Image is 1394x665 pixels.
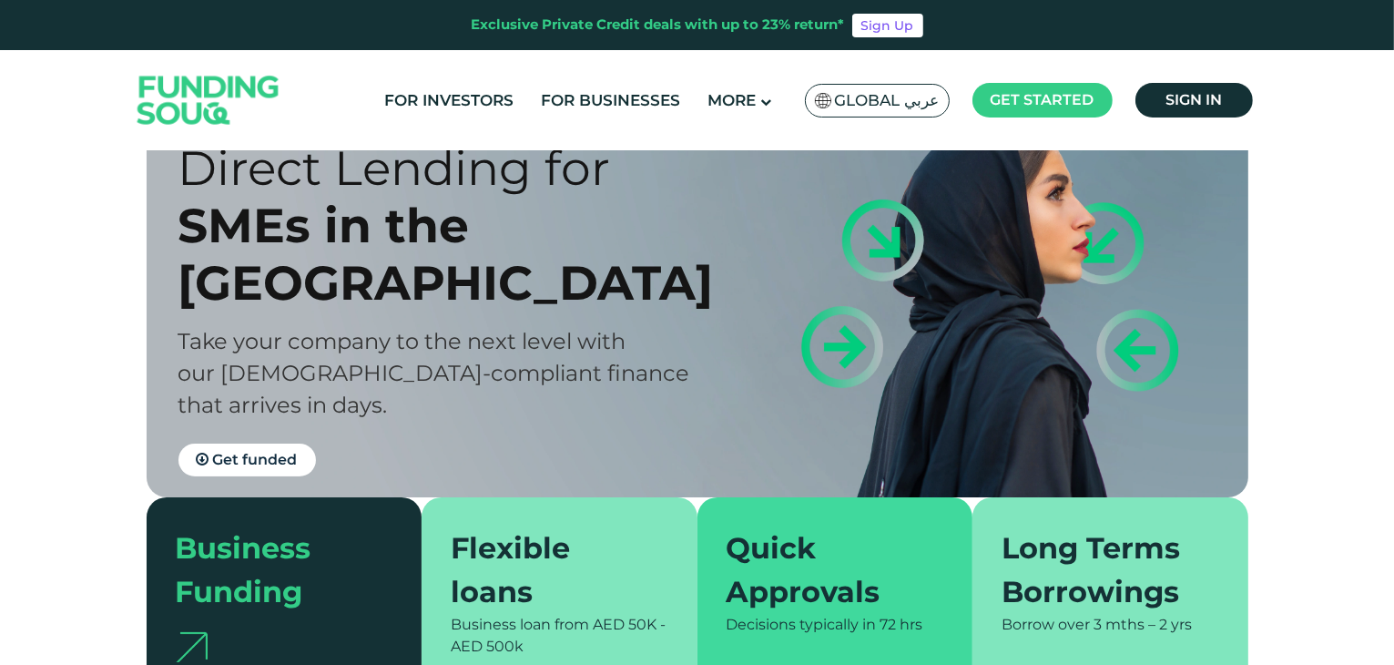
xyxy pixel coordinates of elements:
img: arrow [176,632,208,662]
span: Global عربي [835,90,940,111]
a: Sign in [1135,83,1253,118]
span: Sign in [1165,91,1222,108]
span: Take your company to the next level with our [DEMOGRAPHIC_DATA]-compliant finance that arrives in... [178,328,690,418]
span: Business loan from [451,616,589,633]
div: Long Terms Borrowings [1002,527,1197,614]
span: Get started [991,91,1094,108]
img: Logo [119,55,298,147]
span: Borrow over [1002,616,1090,633]
span: 72 hrs [880,616,923,633]
span: 3 mths – 2 yrs [1094,616,1192,633]
div: SMEs in the [GEOGRAPHIC_DATA] [178,197,729,312]
span: Decisions typically in [727,616,877,633]
div: Business Funding [176,527,371,614]
a: For Businesses [536,86,685,116]
div: Flexible loans [451,527,646,614]
img: SA Flag [815,93,831,108]
span: More [707,91,756,109]
div: Exclusive Private Credit deals with up to 23% return* [472,15,845,36]
a: Get funded [178,444,316,476]
a: Sign Up [852,14,923,37]
div: Quick Approvals [727,527,922,614]
a: For Investors [380,86,518,116]
span: Get funded [213,451,298,468]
